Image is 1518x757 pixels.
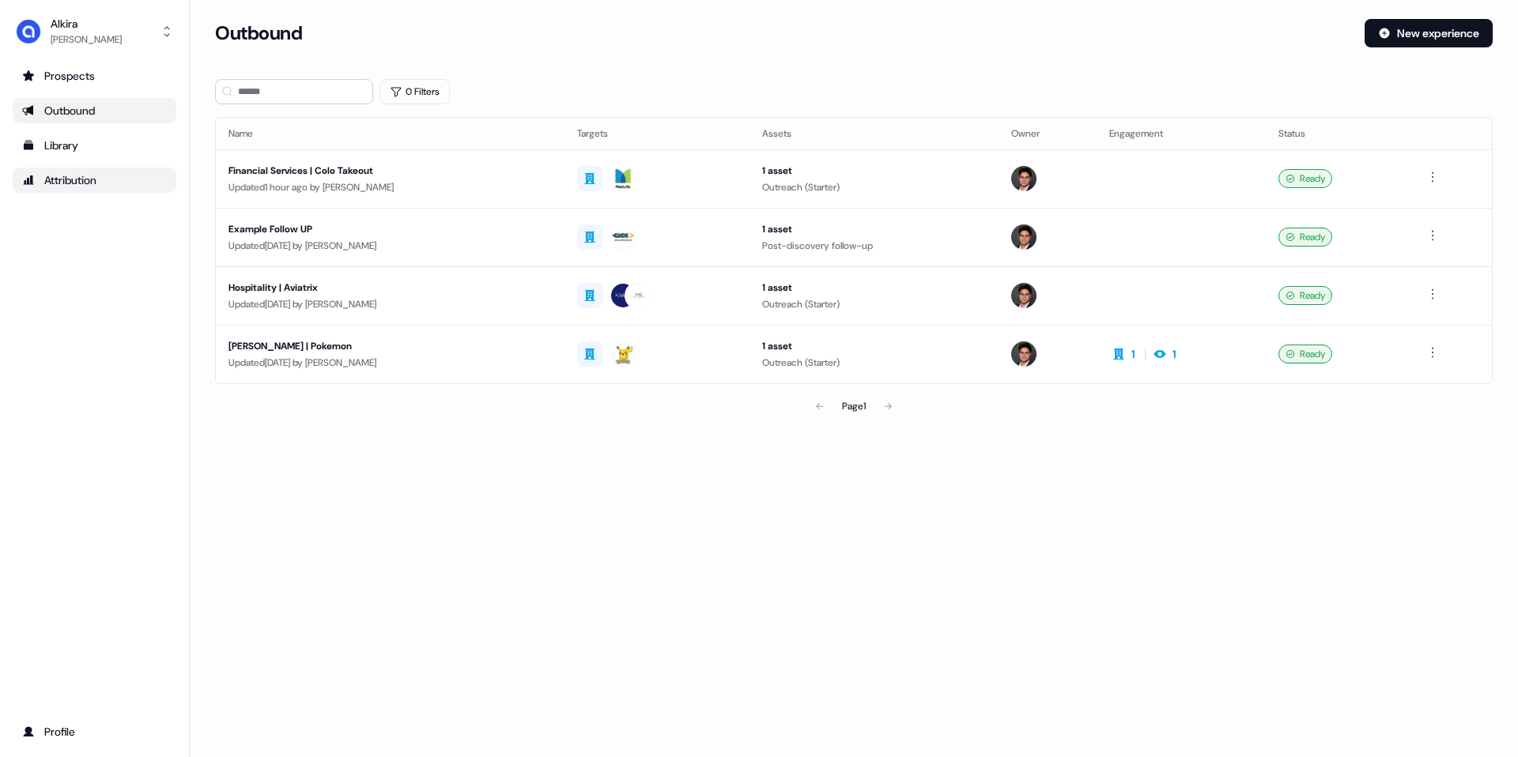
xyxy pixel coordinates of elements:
[762,179,986,195] div: Outreach (Starter)
[1131,346,1135,362] div: 1
[842,398,866,414] div: Page 1
[228,296,552,312] div: Updated [DATE] by [PERSON_NAME]
[228,221,552,237] div: Example Follow UP
[1011,224,1037,250] img: Hugh
[762,296,986,312] div: Outreach (Starter)
[565,118,750,149] th: Targets
[228,238,552,254] div: Updated [DATE] by [PERSON_NAME]
[1278,169,1332,188] div: Ready
[1278,228,1332,247] div: Ready
[762,238,986,254] div: Post-discovery follow-up
[1365,19,1493,47] button: New experience
[22,172,167,188] div: Attribution
[1011,166,1037,191] img: Hugh
[1278,286,1332,305] div: Ready
[51,32,122,47] div: [PERSON_NAME]
[762,280,986,296] div: 1 asset
[762,221,986,237] div: 1 asset
[13,719,176,744] a: Go to profile
[216,118,565,149] th: Name
[228,355,552,371] div: Updated [DATE] by [PERSON_NAME]
[1266,118,1410,149] th: Status
[22,103,167,119] div: Outbound
[13,133,176,158] a: Go to templates
[228,179,552,195] div: Updated 1 hour ago by [PERSON_NAME]
[22,724,167,740] div: Profile
[228,280,552,296] div: Hospitality | Aviatrix
[215,21,302,45] h3: Outbound
[22,68,167,84] div: Prospects
[379,79,450,104] button: 0 Filters
[999,118,1097,149] th: Owner
[51,16,122,32] div: Alkira
[22,137,167,153] div: Library
[1278,345,1332,363] div: Ready
[762,338,986,354] div: 1 asset
[13,168,176,193] a: Go to attribution
[1011,341,1037,367] img: Hugh
[1097,118,1266,149] th: Engagement
[762,355,986,371] div: Outreach (Starter)
[750,118,999,149] th: Assets
[1172,346,1176,362] div: 1
[13,63,176,89] a: Go to prospects
[13,98,176,123] a: Go to outbound experience
[228,163,552,179] div: Financial Services | Colo Takeout
[13,13,176,51] button: Alkira[PERSON_NAME]
[1011,283,1037,308] img: Hugh
[228,338,552,354] div: [PERSON_NAME] | Pokemon
[762,163,986,179] div: 1 asset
